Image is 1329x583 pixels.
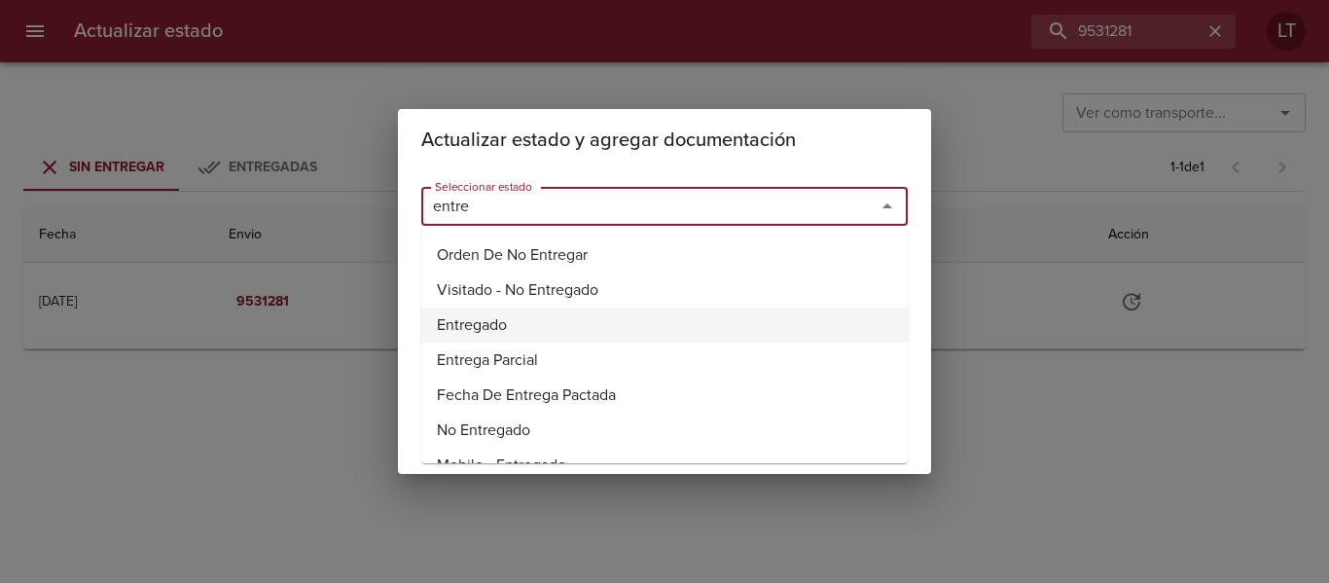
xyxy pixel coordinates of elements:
[421,273,908,308] li: Visitado - No Entregado
[421,308,908,343] li: Entregado
[421,343,908,378] li: Entrega Parcial
[421,378,908,413] li: Fecha De Entrega Pactada
[421,448,908,483] li: Mobile - Entregado
[421,413,908,448] li: No Entregado
[421,125,908,156] h2: Actualizar estado y agregar documentación
[421,237,908,273] li: Orden De No Entregar
[874,193,901,220] button: Close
